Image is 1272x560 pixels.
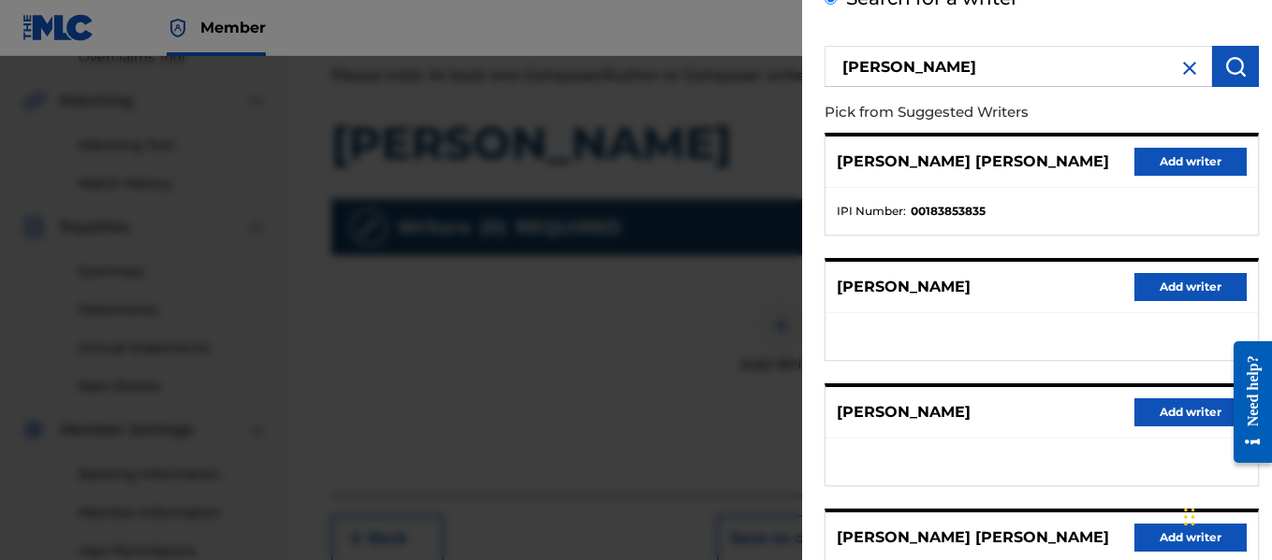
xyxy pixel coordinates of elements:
[911,203,986,220] strong: 00183853835
[1178,57,1201,79] img: close
[1134,273,1247,301] button: Add writer
[1224,55,1247,78] img: Search Works
[200,17,266,38] span: Member
[825,46,1212,87] input: Search writer's name or IPI Number
[837,526,1109,549] p: [PERSON_NAME] [PERSON_NAME]
[1178,470,1272,560] iframe: Chat Widget
[1220,327,1272,478] iframe: Resource Center
[837,203,906,220] span: IPI Number :
[1134,398,1247,426] button: Add writer
[1184,489,1195,545] div: Drag
[837,401,971,424] p: [PERSON_NAME]
[167,17,189,39] img: Top Rightsholder
[825,93,1152,133] p: Pick from Suggested Writers
[837,276,971,298] p: [PERSON_NAME]
[1134,524,1247,552] button: Add writer
[1134,148,1247,176] button: Add writer
[22,14,95,41] img: MLC Logo
[837,151,1109,173] p: [PERSON_NAME] [PERSON_NAME]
